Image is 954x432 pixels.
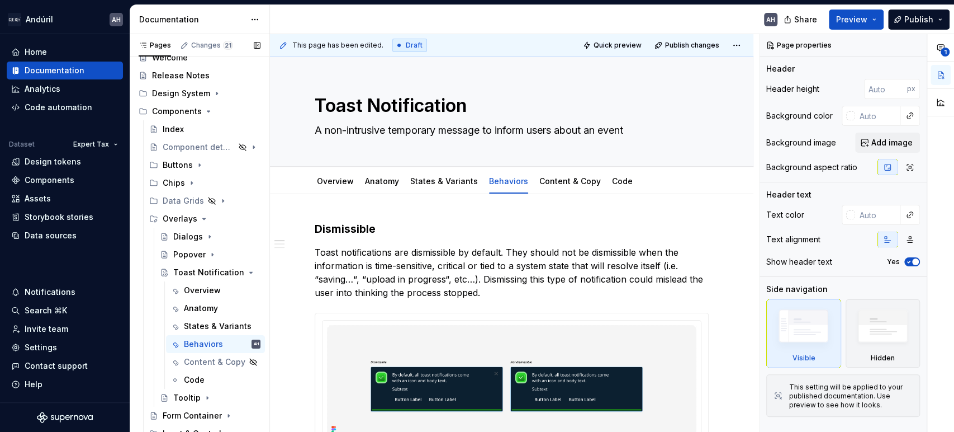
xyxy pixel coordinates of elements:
div: Buttons [163,159,193,171]
div: Hidden [846,299,920,368]
span: Expert Tax [73,140,109,149]
div: Toast Notification [173,267,244,278]
a: Anatomy [365,176,399,186]
div: Text color [766,209,804,220]
input: Auto [855,106,900,126]
div: Code [184,374,205,386]
a: Toast Notification [155,264,265,281]
div: Text alignment [766,234,820,245]
div: Behaviors [184,339,223,350]
button: Share [778,10,824,30]
svg: Supernova Logo [37,412,93,423]
a: Content & Copy [539,176,601,186]
span: 1 [941,48,950,57]
a: Popover [155,246,265,264]
div: Data Grids [145,192,265,210]
button: AndúrilAH [2,7,127,31]
textarea: A non-intrusive temporary message to inform users about an event [312,121,706,139]
div: Dialogs [173,231,203,242]
div: Background color [766,110,833,121]
button: Quick preview [580,37,647,53]
span: 21 [223,41,233,50]
div: Header height [766,83,819,95]
span: Draft [406,41,423,50]
a: Design tokens [7,153,123,171]
a: Release Notes [134,67,265,84]
div: Storybook stories [25,212,93,223]
div: Overview [312,169,358,192]
div: Content & Copy [184,356,245,368]
div: Code automation [25,102,92,113]
div: Analytics [25,83,60,95]
a: Form Container [145,407,265,425]
div: Components [152,106,202,117]
div: Visible [792,354,815,363]
div: Form Container [163,410,222,421]
a: Behaviors [489,176,528,186]
button: Search ⌘K [7,302,123,320]
a: Code [166,371,265,389]
a: Assets [7,190,123,208]
a: Overview [317,176,354,186]
div: Code [607,169,637,192]
a: Data sources [7,227,123,245]
a: Tooltip [155,389,265,407]
button: Contact support [7,357,123,375]
a: Code automation [7,98,123,116]
h3: Dismissible [315,221,709,237]
a: Components [7,171,123,189]
div: Documentation [139,14,245,25]
span: This page has been edited. [292,41,383,50]
a: Component detail template [145,138,265,156]
div: Buttons [145,156,265,174]
div: Release Notes [152,70,210,81]
button: Add image [855,133,920,153]
div: Documentation [25,65,84,76]
div: AH [766,15,775,24]
a: Dialogs [155,228,265,246]
a: Content & Copy [166,353,265,371]
div: This setting will be applied to your published documentation. Use preview to see how it looks. [789,383,913,410]
a: Invite team [7,320,123,338]
div: Welcome [152,52,188,63]
div: Content & Copy [535,169,605,192]
div: AH [254,339,259,350]
div: Invite team [25,323,68,335]
div: Dataset [9,140,35,149]
a: Settings [7,339,123,356]
div: Tooltip [173,392,201,403]
div: Overlays [163,213,197,224]
button: Publish [888,10,950,30]
div: States & Variants [406,169,482,192]
div: Components [25,175,74,186]
a: Anatomy [166,299,265,317]
a: Index [145,120,265,138]
div: Notifications [25,287,75,298]
button: Preview [829,10,884,30]
div: Pages [139,41,171,50]
a: States & Variants [166,317,265,335]
div: Chips [163,177,185,189]
div: Home [25,46,47,58]
div: Design tokens [25,156,81,167]
input: Auto [864,79,907,99]
div: Background aspect ratio [766,162,857,173]
div: Andúril [26,14,53,25]
div: Help [25,379,42,390]
img: 572984b3-56a8-419d-98bc-7b186c70b928.png [8,13,21,26]
textarea: Toast Notification [312,92,706,119]
a: Welcome [134,49,265,67]
a: Storybook stories [7,208,123,226]
div: Show header text [766,256,832,267]
div: Anatomy [360,169,404,192]
div: Component detail template [163,142,235,153]
div: Chips [145,174,265,192]
div: Anatomy [184,303,218,314]
div: Changes [191,41,233,50]
button: Expert Tax [68,137,123,152]
p: px [907,84,915,93]
div: Index [163,124,184,135]
div: Overlays [145,210,265,228]
a: BehaviorsAH [166,335,265,353]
